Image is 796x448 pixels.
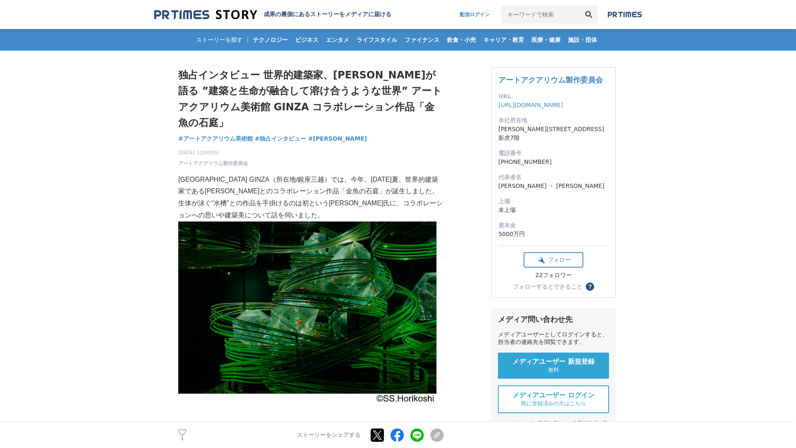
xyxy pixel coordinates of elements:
[498,158,609,166] dd: [PHONE_NUMBER]
[178,160,248,167] a: アートアクアリウム製作委員会
[353,36,400,44] span: ライフスタイル
[498,353,609,379] a: メディアユーザー 新規登録 無料
[587,284,593,290] span: ？
[480,29,527,51] a: キャリア・教育
[154,9,257,20] img: 成果の裏側にあるストーリーをメディアに届ける
[548,366,559,374] span: 無料
[255,134,306,143] a: #独占インタビュー
[178,437,187,441] p: 1
[401,29,443,51] a: ファイナンス
[444,29,479,51] a: 飲食・小売
[521,400,586,407] span: 既に登録済みの方はこちら
[565,29,600,51] a: 施設・団体
[498,206,609,214] dd: 未上場
[401,36,443,44] span: ファイナンス
[528,29,564,51] a: 医療・健康
[528,36,564,44] span: 医療・健康
[498,314,609,324] div: メディア問い合わせ先
[498,125,609,142] dd: [PERSON_NAME][STREET_ADDRESS]新虎7階
[498,331,609,346] div: メディアユーザーとしてログインすると、担当者の連絡先を閲覧できます。
[292,36,322,44] span: ビジネス
[178,197,444,222] p: 生体が泳ぐ“水槽”との作品を手掛けるのは初という[PERSON_NAME]氏に、コラボレーションへの思いや建築美について話を伺いました。
[498,221,609,230] dt: 資本金
[498,230,609,239] dd: 5000万円
[178,134,253,143] a: #アートアクアリウム美術館
[292,29,322,51] a: ビジネス
[498,197,609,206] dt: 上場
[444,36,479,44] span: 飲食・小売
[353,29,400,51] a: ライフスタイル
[498,385,609,413] a: メディアユーザー ログイン 既に登録済みの方はこちら
[586,282,594,291] button: ？
[297,431,361,439] p: ストーリーをシェアする
[498,102,563,108] a: [URL][DOMAIN_NAME]
[513,284,582,290] div: フォローするとできること
[498,75,603,84] a: アートアクアリウム製作委員会
[498,173,609,182] dt: 代表者名
[178,222,444,409] img: thumbnail_dbf47bc0-9299-11f0-bba8-9b719d02ed79.png
[451,5,498,24] a: 配信ログイン
[178,67,444,131] h1: 独占インタビュー 世界的建築家、[PERSON_NAME]が語る ”建築と生命が融合して溶け合うような世界” アートアクアリウム美術館 GINZA コラボレーション作品「金魚の石庭」
[178,135,253,142] span: #アートアクアリウム美術館
[255,135,306,142] span: #独占インタビュー
[154,9,391,20] a: 成果の裏側にあるストーリーをメディアに届ける 成果の裏側にあるストーリーをメディアに届ける
[264,11,391,18] h2: 成果の裏側にあるストーリーをメディアに届ける
[501,5,580,24] input: キーワードで検索
[498,92,609,101] dt: URL
[323,36,352,44] span: エンタメ
[498,182,609,190] dd: [PERSON_NAME] ・ [PERSON_NAME]
[480,36,527,44] span: キャリア・教育
[308,134,367,143] a: #[PERSON_NAME]
[178,174,444,198] p: [GEOGRAPHIC_DATA] GINZA（所在地/銀座三越）では、今年、[DATE]夏、世界的建築家である[PERSON_NAME]とのコラボレーション作品「金魚の石庭」が誕生しました。
[608,11,642,18] img: prtimes
[565,36,600,44] span: 施設・団体
[250,36,291,44] span: テクノロジー
[524,252,583,268] button: フォロー
[308,135,367,142] span: #[PERSON_NAME]
[580,5,598,24] button: 検索
[524,272,583,279] div: 22フォロワー
[323,29,352,51] a: エンタメ
[498,116,609,125] dt: 本社所在地
[512,358,595,366] span: メディアユーザー 新規登録
[498,149,609,158] dt: 電話番号
[512,391,595,400] span: メディアユーザー ログイン
[250,29,291,51] a: テクノロジー
[178,149,248,156] span: [DATE] 12時00分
